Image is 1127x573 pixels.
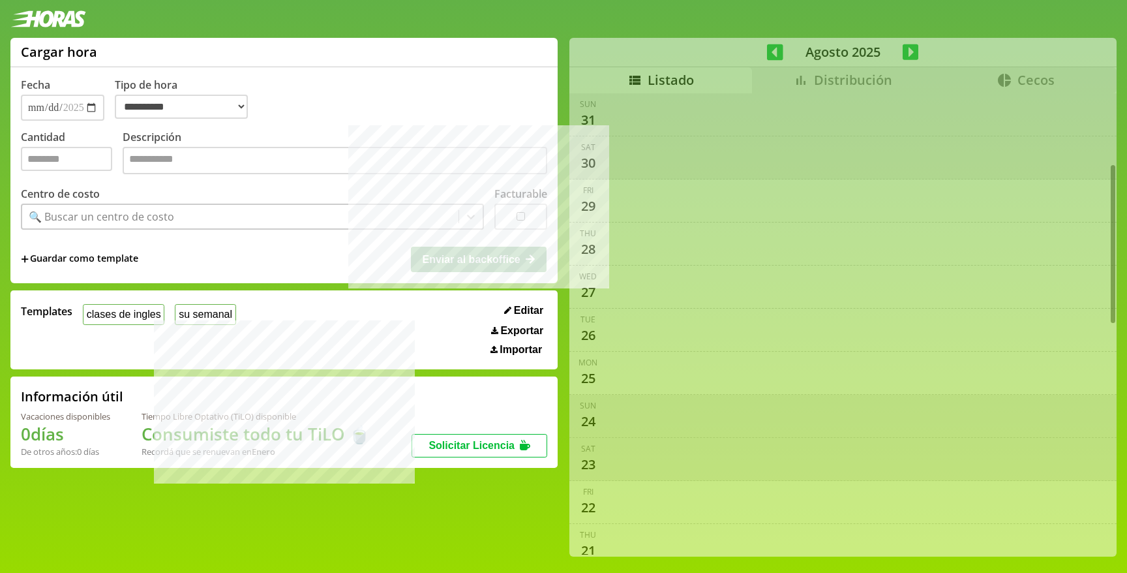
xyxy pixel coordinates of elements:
span: Editar [514,305,543,317]
label: Descripción [123,130,547,178]
label: Tipo de hora [115,78,258,121]
b: Enero [252,446,275,457]
span: Importar [500,344,542,356]
button: clases de ingles [83,304,164,324]
label: Fecha [21,78,50,92]
textarea: Descripción [123,147,547,174]
h1: Consumiste todo tu TiLO 🍵 [142,422,370,446]
span: Templates [21,304,72,318]
div: Vacaciones disponibles [21,410,110,422]
h1: 0 días [21,422,110,446]
input: Cantidad [21,147,112,171]
button: Solicitar Licencia [412,434,547,457]
label: Cantidad [21,130,123,178]
span: Solicitar Licencia [428,440,515,451]
label: Facturable [494,187,547,201]
select: Tipo de hora [115,95,248,119]
h2: Información útil [21,388,123,405]
button: su semanal [175,304,235,324]
span: + [21,252,29,266]
img: logotipo [10,10,86,27]
button: Editar [500,304,547,317]
div: Recordá que se renuevan en [142,446,370,457]
span: +Guardar como template [21,252,138,266]
span: Exportar [500,325,543,337]
h1: Cargar hora [21,43,97,61]
label: Centro de costo [21,187,100,201]
div: 🔍 Buscar un centro de costo [29,209,174,224]
div: Tiempo Libre Optativo (TiLO) disponible [142,410,370,422]
div: De otros años: 0 días [21,446,110,457]
button: Exportar [487,324,547,337]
